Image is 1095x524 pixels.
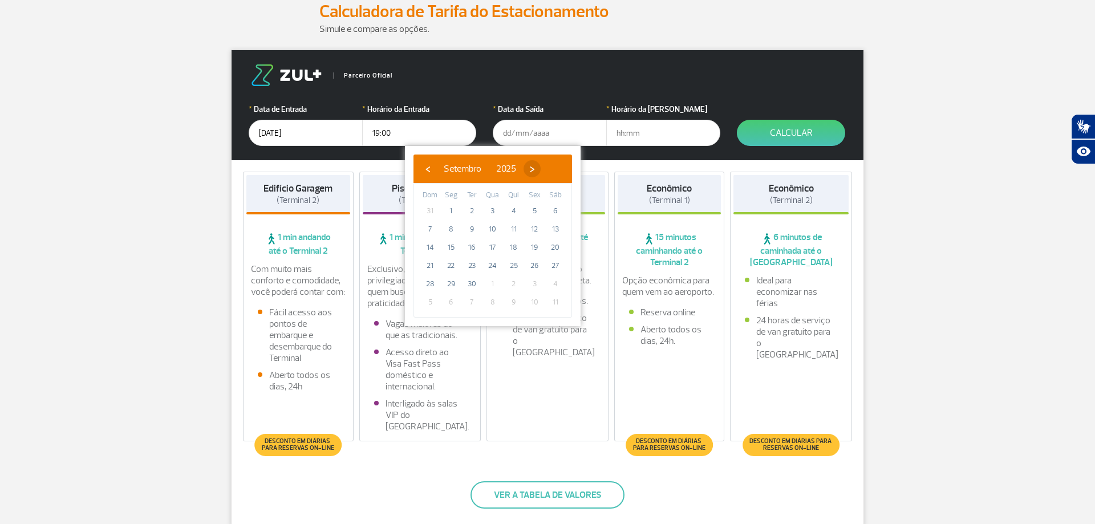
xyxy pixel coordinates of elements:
[524,189,545,202] th: weekday
[421,257,439,275] span: 21
[525,257,544,275] span: 26
[505,275,523,293] span: 2
[749,438,834,452] span: Desconto em diárias para reservas on-line
[733,231,849,268] span: 6 minutos de caminhada até o [GEOGRAPHIC_DATA]
[770,195,813,206] span: (Terminal 2)
[249,103,363,115] label: Data de Entrada
[419,161,541,173] bs-datepicker-navigation-view: ​ ​ ​
[442,202,460,220] span: 1
[319,1,776,22] h2: Calculadora de Tarifa do Estacionamento
[524,160,541,177] button: ›
[420,189,441,202] th: weekday
[629,307,710,318] li: Reserva online
[618,231,721,268] span: 15 minutos caminhando até o Terminal 2
[649,195,690,206] span: (Terminal 1)
[421,220,439,238] span: 7
[484,275,502,293] span: 1
[405,146,581,326] bs-datepicker-container: calendar
[496,163,516,174] span: 2025
[501,312,594,358] li: 24 horas de serviço de van gratuito para o [GEOGRAPHIC_DATA]
[484,202,502,220] span: 3
[249,120,363,146] input: dd/mm/aaaa
[419,160,436,177] button: ‹
[484,257,502,275] span: 24
[367,263,473,309] p: Exclusivo, com localização privilegiada e ideal para quem busca conforto e praticidade.
[525,275,544,293] span: 3
[263,182,332,194] strong: Edifício Garagem
[374,347,467,392] li: Acesso direto ao Visa Fast Pass doméstico e internacional.
[463,275,481,293] span: 30
[463,238,481,257] span: 16
[505,257,523,275] span: 25
[489,160,524,177] button: 2025
[482,189,504,202] th: weekday
[444,163,481,174] span: Setembro
[484,220,502,238] span: 10
[374,318,467,341] li: Vagas maiores do que as tradicionais.
[362,120,476,146] input: hh:mm
[441,189,462,202] th: weekday
[769,182,814,194] strong: Econômico
[421,275,439,293] span: 28
[503,189,524,202] th: weekday
[277,195,319,206] span: (Terminal 2)
[258,307,339,364] li: Fácil acesso aos pontos de embarque e desembarque do Terminal
[546,275,565,293] span: 4
[463,220,481,238] span: 9
[525,293,544,311] span: 10
[493,103,607,115] label: Data da Saída
[525,202,544,220] span: 5
[745,275,837,309] li: Ideal para economizar nas férias
[505,202,523,220] span: 4
[622,275,717,298] p: Opção econômica para quem vem ao aeroporto.
[260,438,336,452] span: Desconto em diárias para reservas on-line
[493,120,607,146] input: dd/mm/aaaa
[525,220,544,238] span: 12
[525,238,544,257] span: 19
[249,64,324,86] img: logo-zul.png
[484,293,502,311] span: 8
[545,189,566,202] th: weekday
[546,238,565,257] span: 20
[421,293,439,311] span: 5
[484,238,502,257] span: 17
[463,293,481,311] span: 7
[546,202,565,220] span: 6
[442,220,460,238] span: 8
[442,293,460,311] span: 6
[374,398,467,432] li: Interligado às salas VIP do [GEOGRAPHIC_DATA].
[421,238,439,257] span: 14
[505,220,523,238] span: 11
[399,195,441,206] span: (Terminal 2)
[631,438,707,452] span: Desconto em diárias para reservas on-line
[319,22,776,36] p: Simule e compare as opções.
[546,257,565,275] span: 27
[258,369,339,392] li: Aberto todos os dias, 24h
[606,120,720,146] input: hh:mm
[1071,114,1095,164] div: Plugin de acessibilidade da Hand Talk.
[436,160,489,177] button: Setembro
[546,293,565,311] span: 11
[546,220,565,238] span: 13
[463,257,481,275] span: 23
[1071,114,1095,139] button: Abrir tradutor de língua de sinais.
[461,189,482,202] th: weekday
[737,120,845,146] button: Calcular
[647,182,692,194] strong: Econômico
[629,324,710,347] li: Aberto todos os dias, 24h.
[442,257,460,275] span: 22
[463,202,481,220] span: 2
[442,275,460,293] span: 29
[334,72,392,79] span: Parceiro Oficial
[246,231,350,257] span: 1 min andando até o Terminal 2
[251,263,346,298] p: Com muito mais conforto e comodidade, você poderá contar com:
[606,103,720,115] label: Horário da [PERSON_NAME]
[362,103,476,115] label: Horário da Entrada
[505,238,523,257] span: 18
[421,202,439,220] span: 31
[392,182,448,194] strong: Piso Premium
[471,481,624,509] button: Ver a tabela de valores
[363,231,478,257] span: 1 min andando até o Terminal 2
